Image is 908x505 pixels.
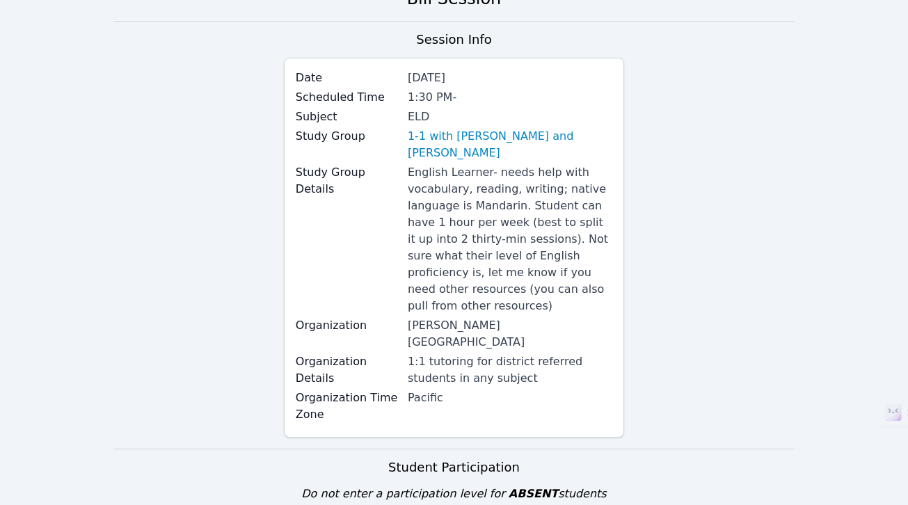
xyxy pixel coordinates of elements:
[296,317,399,334] label: Organization
[296,164,399,198] label: Study Group Details
[408,128,612,161] a: 1-1 with [PERSON_NAME] and [PERSON_NAME]
[408,317,612,351] div: [PERSON_NAME][GEOGRAPHIC_DATA]
[408,89,612,106] div: 1:30 PM -
[296,70,399,86] label: Date
[509,487,558,500] span: ABSENT
[113,486,795,502] div: Do not enter a participation level for students
[416,30,491,49] h3: Session Info
[296,109,399,125] label: Subject
[408,164,612,314] div: English Learner- needs help with vocabulary, reading, writing; native language is Mandarin. Stude...
[296,353,399,387] label: Organization Details
[408,390,612,406] div: Pacific
[408,70,612,86] div: [DATE]
[296,390,399,423] label: Organization Time Zone
[408,109,612,125] div: ELD
[113,458,795,477] h3: Student Participation
[296,89,399,106] label: Scheduled Time
[408,353,612,387] div: 1:1 tutoring for district referred students in any subject
[296,128,399,145] label: Study Group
